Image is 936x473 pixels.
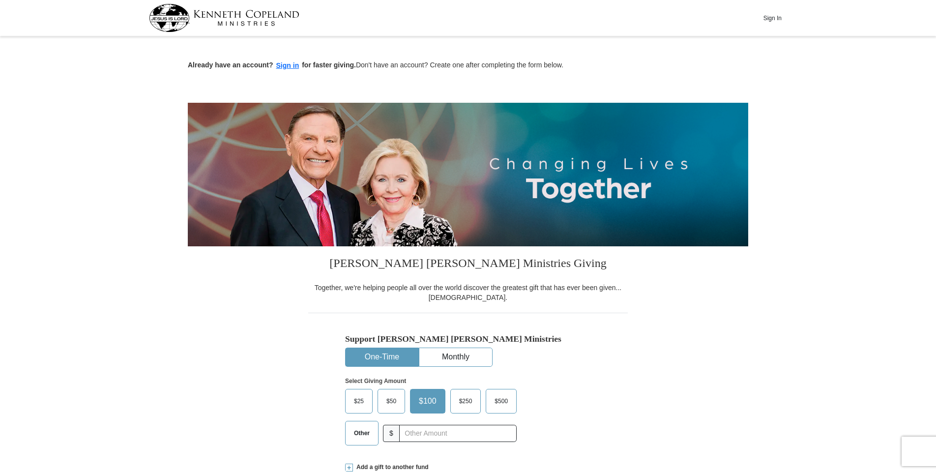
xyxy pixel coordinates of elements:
span: $ [383,425,400,442]
strong: Select Giving Amount [345,378,406,384]
span: $50 [381,394,401,409]
span: $250 [454,394,477,409]
button: One-Time [346,348,418,366]
p: Don't have an account? Create one after completing the form below. [188,60,748,71]
button: Monthly [419,348,492,366]
button: Sign In [758,10,787,26]
h3: [PERSON_NAME] [PERSON_NAME] Ministries Giving [308,246,628,283]
span: $100 [414,394,441,409]
span: Add a gift to another fund [353,463,429,472]
button: Sign in [273,60,302,71]
strong: Already have an account? for faster giving. [188,61,356,69]
span: Other [349,426,375,441]
input: Other Amount [399,425,517,442]
img: kcm-header-logo.svg [149,4,299,32]
span: $500 [490,394,513,409]
span: $25 [349,394,369,409]
div: Together, we're helping people all over the world discover the greatest gift that has ever been g... [308,283,628,302]
h5: Support [PERSON_NAME] [PERSON_NAME] Ministries [345,334,591,344]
